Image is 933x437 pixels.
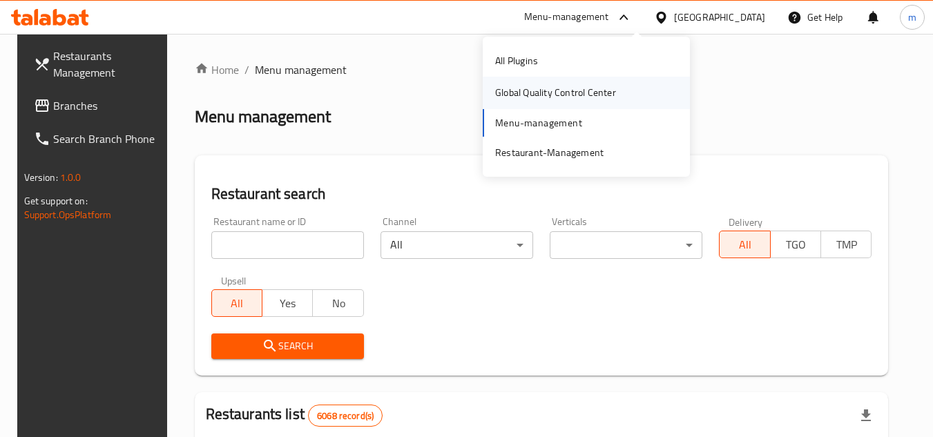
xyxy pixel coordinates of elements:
[318,293,358,313] span: No
[211,231,364,259] input: Search for restaurant name or ID..
[719,231,770,258] button: All
[211,289,262,317] button: All
[244,61,249,78] li: /
[820,231,872,258] button: TMP
[221,275,247,285] label: Upsell
[770,231,821,258] button: TGO
[495,85,616,100] div: Global Quality Control Center
[206,404,383,427] h2: Restaurants list
[776,235,816,255] span: TGO
[309,409,382,423] span: 6068 record(s)
[195,61,239,78] a: Home
[308,405,383,427] div: Total records count
[312,289,363,317] button: No
[24,206,112,224] a: Support.OpsPlatform
[495,145,604,160] div: Restaurant-Management
[218,293,257,313] span: All
[53,97,162,114] span: Branches
[550,231,702,259] div: ​
[53,48,162,81] span: Restaurants Management
[827,235,866,255] span: TMP
[23,89,173,122] a: Branches
[211,184,872,204] h2: Restaurant search
[24,168,58,186] span: Version:
[195,106,331,128] h2: Menu management
[211,333,364,359] button: Search
[495,53,538,68] div: All Plugins
[23,122,173,155] a: Search Branch Phone
[53,130,162,147] span: Search Branch Phone
[222,338,353,355] span: Search
[23,39,173,89] a: Restaurants Management
[60,168,81,186] span: 1.0.0
[195,61,889,78] nav: breadcrumb
[255,61,347,78] span: Menu management
[674,10,765,25] div: [GEOGRAPHIC_DATA]
[908,10,916,25] span: m
[262,289,313,317] button: Yes
[849,399,883,432] div: Export file
[381,231,533,259] div: All
[24,192,88,210] span: Get support on:
[524,9,609,26] div: Menu-management
[725,235,764,255] span: All
[268,293,307,313] span: Yes
[729,217,763,226] label: Delivery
